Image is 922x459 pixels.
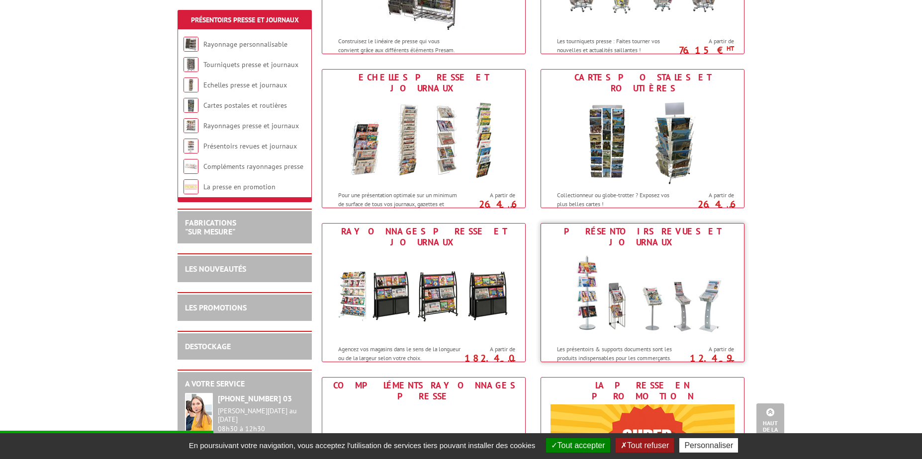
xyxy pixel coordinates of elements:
span: En poursuivant votre navigation, vous acceptez l'utilisation de services tiers pouvant installer ... [184,441,541,450]
img: Compléments rayonnages presse [184,159,198,174]
a: Echelles presse et journaux Echelles presse et journaux Pour une présentation optimale sur un min... [322,69,526,208]
a: Présentoirs revues et journaux Présentoirs revues et journaux Les présentoirs & supports document... [541,223,744,362]
a: Cartes postales et routières [203,101,287,110]
a: LES PROMOTIONS [185,303,247,312]
a: FABRICATIONS"Sur Mesure" [185,218,236,236]
span: A partir de [683,345,734,353]
p: 12.49 € [678,355,734,367]
div: Cartes postales et routières [544,72,741,94]
a: Haut de la page [756,403,784,444]
div: Compléments rayonnages presse [325,380,523,402]
a: Présentoirs Presse et Journaux [191,15,299,24]
img: Tourniquets presse et journaux [184,57,198,72]
p: Les présentoirs & supports documents sont les produits indispensables pour les commerçants. [557,345,680,362]
p: Les tourniquets presse : Faites tourner vos nouvelles et actualités saillantes ! [557,37,680,54]
span: A partir de [683,37,734,45]
img: Rayonnages presse et journaux [332,250,516,340]
span: A partir de [464,345,515,353]
sup: HT [508,358,515,367]
sup: HT [508,204,515,213]
sup: HT [727,358,734,367]
span: A partir de [464,191,515,199]
div: [PERSON_NAME][DATE] au [DATE] [218,407,304,424]
div: La presse en promotion [544,380,741,402]
img: Présentoirs revues et journaux [184,139,198,153]
img: Rayonnage personnalisable [184,37,198,52]
img: Echelles presse et journaux [184,77,198,92]
a: Echelles presse et journaux [203,80,287,89]
img: Cartes postales et routières [184,98,198,113]
div: 08h30 à 12h30 13h30 à 17h30 [218,407,304,441]
button: Tout refuser [616,438,674,453]
a: LES NOUVEAUTÉS [185,264,246,274]
div: Echelles presse et journaux [325,72,523,94]
p: Pour une présentation optimale sur un minimum de surface de tous vos journaux, gazettes et hebdos ! [338,191,461,216]
img: Rayonnages presse et journaux [184,118,198,133]
a: Présentoirs revues et journaux [203,142,297,151]
p: 26.46 € [678,201,734,213]
p: Construisez le linéaire de presse qui vous convient grâce aux différents éléments Presam. [338,37,461,54]
span: A partir de [683,191,734,199]
sup: HT [727,44,734,53]
img: Cartes postales et routières [551,96,735,186]
a: Tourniquets presse et journaux [203,60,298,69]
button: Tout accepter [546,438,610,453]
a: Rayonnage personnalisable [203,40,287,49]
p: 76.15 € [678,47,734,53]
a: La presse en promotion [203,182,276,191]
img: Echelles presse et journaux [332,96,516,186]
a: Rayonnages presse et journaux [203,121,299,130]
p: 26.46 € [460,201,515,213]
img: Présentoirs revues et journaux [551,250,735,340]
a: Compléments rayonnages presse [203,162,303,171]
div: Présentoirs revues et journaux [544,226,741,248]
div: Rayonnages presse et journaux [325,226,523,248]
a: Cartes postales et routières Cartes postales et routières Collectionneur ou globe-trotter ? Expos... [541,69,744,208]
button: Personnaliser (fenêtre modale) [679,438,738,453]
img: widget-service.jpg [185,393,213,432]
p: Collectionneur ou globe-trotter ? Exposez vos plus belles cartes ! [557,191,680,208]
a: Rayonnages presse et journaux Rayonnages presse et journaux Agencez vos magasins dans le sens de ... [322,223,526,362]
p: 182.40 € [460,355,515,367]
sup: HT [727,204,734,213]
a: DESTOCKAGE [185,341,231,351]
p: Agencez vos magasins dans le sens de la longueur ou de la largeur selon votre choix. [338,345,461,362]
h2: A votre service [185,380,304,388]
strong: [PHONE_NUMBER] 03 [218,393,292,403]
img: La presse en promotion [184,179,198,194]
